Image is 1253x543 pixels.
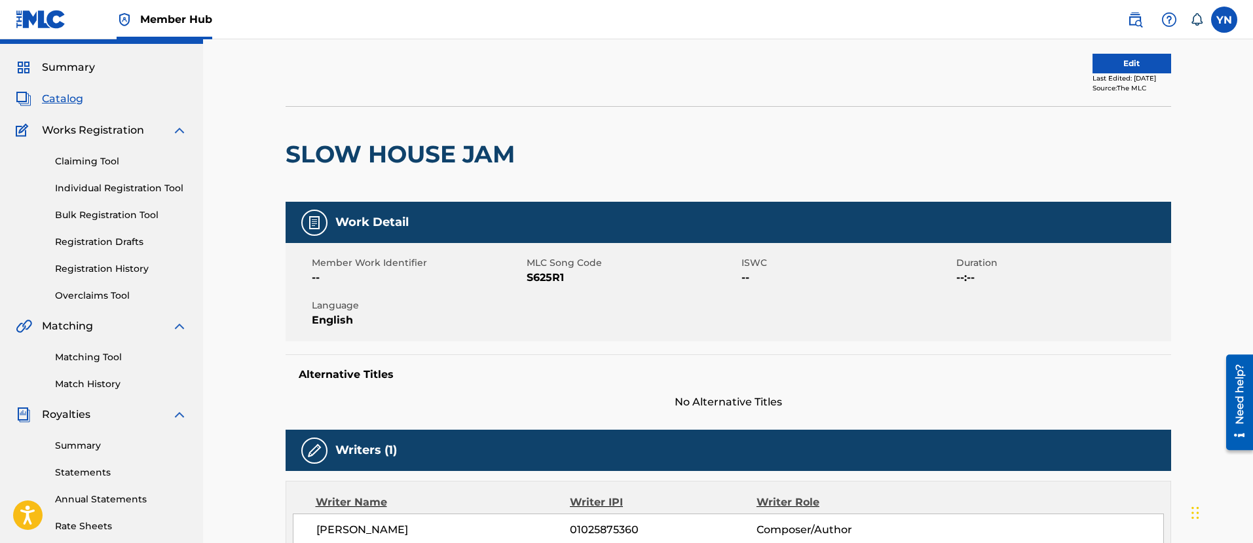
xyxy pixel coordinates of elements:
[286,394,1171,410] span: No Alternative Titles
[1127,12,1143,28] img: search
[1122,7,1148,33] a: Public Search
[172,407,187,422] img: expand
[172,318,187,334] img: expand
[1188,480,1253,543] div: チャットウィジェット
[1093,54,1171,73] button: Edit
[316,522,570,538] span: [PERSON_NAME]
[55,181,187,195] a: Individual Registration Tool
[1191,493,1199,533] div: ドラッグ
[741,270,953,286] span: --
[335,215,409,230] h5: Work Detail
[956,256,1168,270] span: Duration
[1093,73,1171,83] div: Last Edited: [DATE]
[16,318,32,334] img: Matching
[1211,7,1237,33] div: User Menu
[140,12,212,27] span: Member Hub
[312,299,523,312] span: Language
[1188,480,1253,543] iframe: Chat Widget
[172,122,187,138] img: expand
[16,60,31,75] img: Summary
[312,270,523,286] span: --
[307,443,322,459] img: Writers
[570,522,756,538] span: 01025875360
[55,439,187,453] a: Summary
[42,91,83,107] span: Catalog
[1161,12,1177,28] img: help
[1216,350,1253,455] iframe: Resource Center
[42,407,90,422] span: Royalties
[1093,83,1171,93] div: Source: The MLC
[55,377,187,391] a: Match History
[16,122,33,138] img: Works Registration
[55,155,187,168] a: Claiming Tool
[312,312,523,328] span: English
[55,208,187,222] a: Bulk Registration Tool
[55,350,187,364] a: Matching Tool
[55,493,187,506] a: Annual Statements
[42,122,144,138] span: Works Registration
[307,215,322,231] img: Work Detail
[16,60,95,75] a: SummarySummary
[312,256,523,270] span: Member Work Identifier
[16,407,31,422] img: Royalties
[16,10,66,29] img: MLC Logo
[16,91,31,107] img: Catalog
[1190,13,1203,26] div: Notifications
[956,270,1168,286] span: --:--
[757,495,926,510] div: Writer Role
[527,270,738,286] span: S625R1
[42,60,95,75] span: Summary
[741,256,953,270] span: ISWC
[55,519,187,533] a: Rate Sheets
[117,12,132,28] img: Top Rightsholder
[55,289,187,303] a: Overclaims Tool
[1156,7,1182,33] div: Help
[55,466,187,479] a: Statements
[757,522,926,538] span: Composer/Author
[527,256,738,270] span: MLC Song Code
[570,495,757,510] div: Writer IPI
[55,235,187,249] a: Registration Drafts
[299,368,1158,381] h5: Alternative Titles
[55,262,187,276] a: Registration History
[316,495,570,510] div: Writer Name
[286,140,521,169] h2: SLOW HOUSE JAM
[42,318,93,334] span: Matching
[16,91,83,107] a: CatalogCatalog
[335,443,397,458] h5: Writers (1)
